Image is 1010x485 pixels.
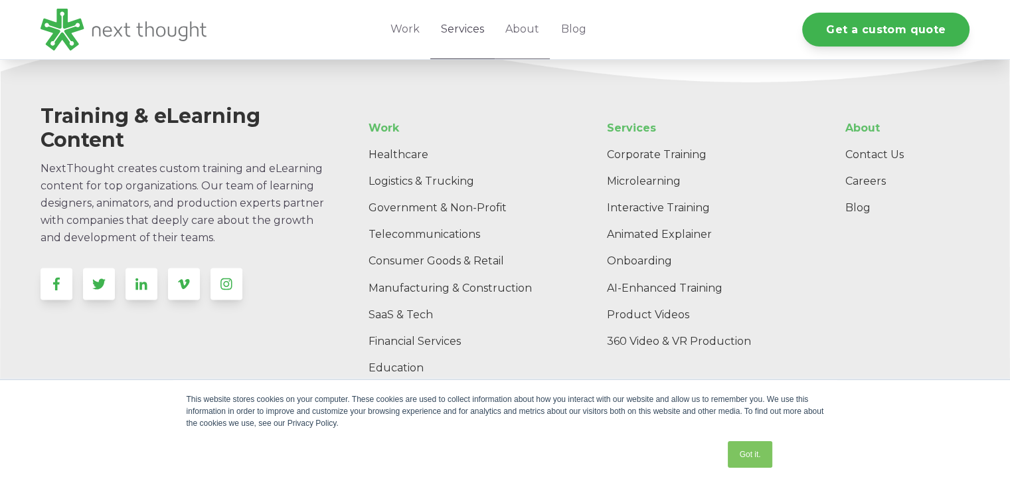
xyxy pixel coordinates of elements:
[358,248,557,274] a: Consumer Goods & Retail
[187,393,824,429] div: This website stores cookies on your computer. These cookies are used to collect information about...
[596,221,811,248] a: Animated Explainer
[596,274,811,301] a: AI-Enhanced Training
[835,115,969,221] div: Navigation Menu
[41,9,207,50] img: LG - NextThought Logo
[596,168,811,195] a: Microlearning
[835,142,969,168] a: Contact Us
[358,328,557,354] a: Financial Services
[596,115,811,354] div: Navigation Menu
[596,195,811,221] a: Interactive Training
[41,162,324,244] span: NextThought creates custom training and eLearning content for top organizations. Our team of lear...
[835,168,969,195] a: Careers
[596,115,811,142] a: Services
[358,221,557,248] a: Telecommunications
[596,248,811,274] a: Onboarding
[358,115,557,142] a: Work
[835,195,969,221] a: Blog
[358,142,557,168] a: Healthcare
[358,354,557,381] a: Education
[835,115,969,142] a: About
[41,104,260,152] span: Training & eLearning Content
[596,328,811,354] a: 360 Video & VR Production
[358,115,509,381] div: Navigation Menu
[596,142,811,168] a: Corporate Training
[728,441,772,468] a: Got it.
[596,301,811,328] a: Product Videos
[358,301,557,328] a: SaaS & Tech
[802,13,969,47] a: Get a custom quote
[358,195,557,221] a: Government & Non-Profit
[358,274,557,301] a: Manufacturing & Construction
[358,168,557,195] a: Logistics & Trucking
